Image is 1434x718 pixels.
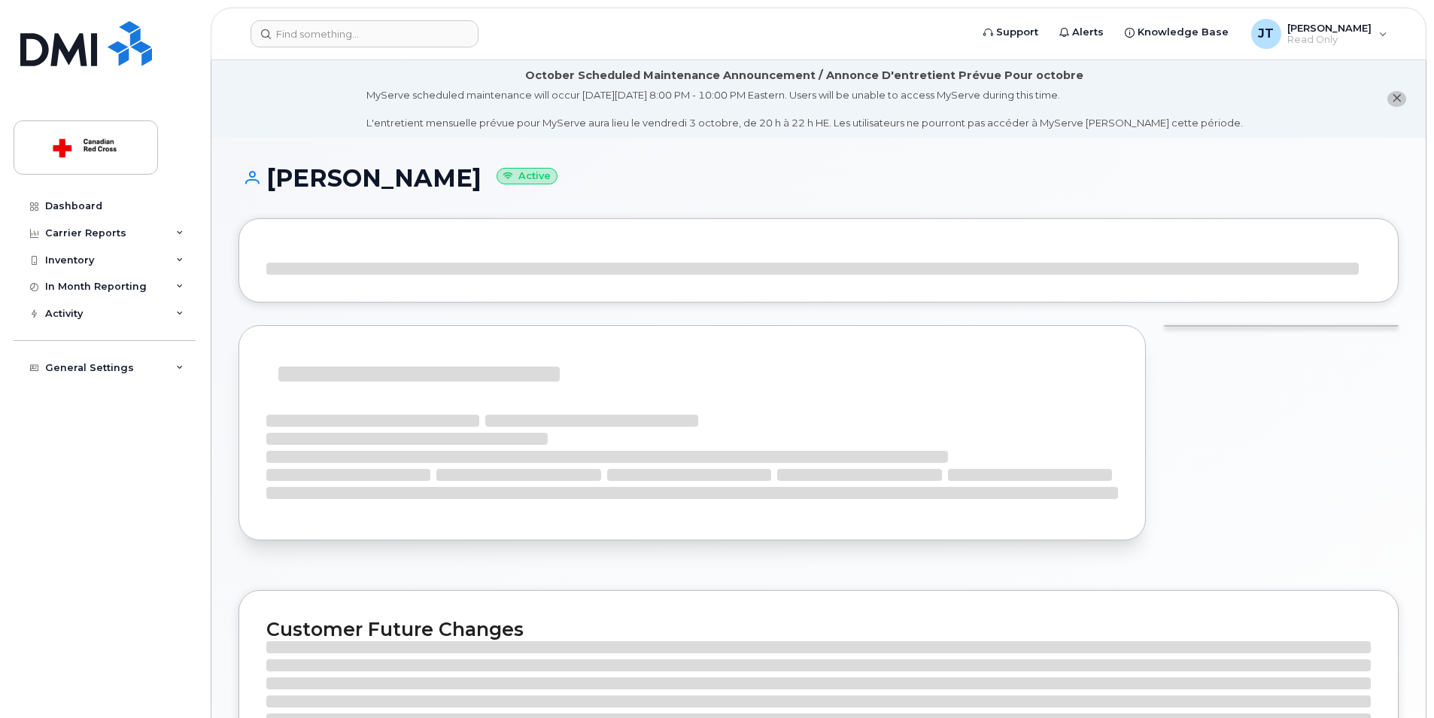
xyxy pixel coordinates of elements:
h2: Customer Future Changes [266,618,1371,640]
button: close notification [1387,91,1406,107]
h1: [PERSON_NAME] [238,165,1399,191]
div: MyServe scheduled maintenance will occur [DATE][DATE] 8:00 PM - 10:00 PM Eastern. Users will be u... [366,88,1243,130]
div: October Scheduled Maintenance Announcement / Annonce D'entretient Prévue Pour octobre [525,68,1083,84]
small: Active [497,168,557,185]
